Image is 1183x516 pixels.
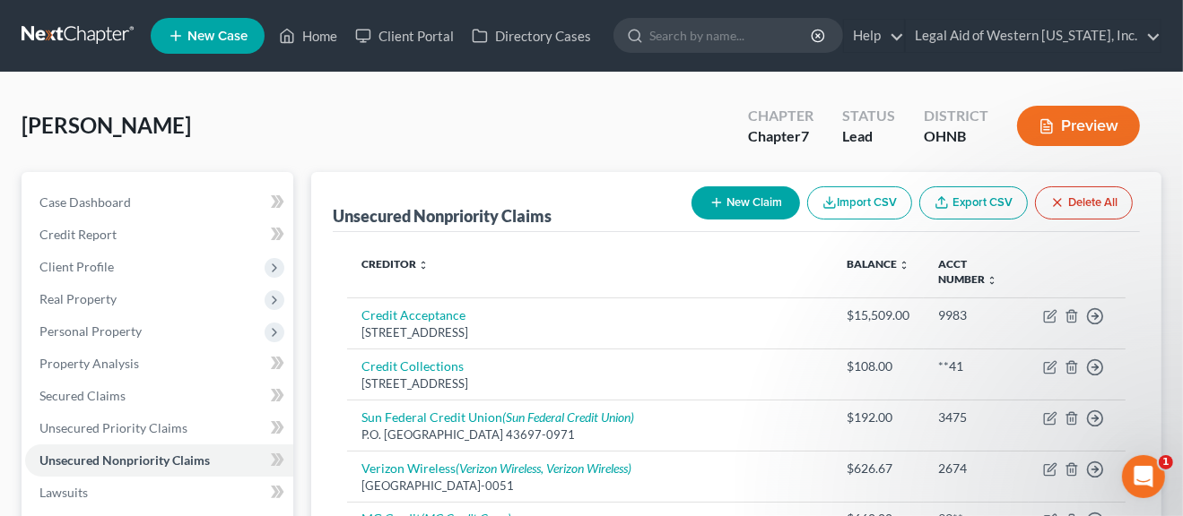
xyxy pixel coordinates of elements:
button: Home [281,7,315,41]
div: Status [842,106,895,126]
a: Credit Collections [361,358,464,374]
button: Preview [1017,106,1140,146]
div: [STREET_ADDRESS] [361,375,819,392]
i: unfold_more [987,275,997,286]
div: $15,509.00 [847,306,909,324]
a: Unsecured Nonpriority Claims [25,444,293,477]
button: Emoji picker [57,379,71,393]
a: Legal Aid of Western [US_STATE], Inc. [906,20,1161,52]
button: Upload attachment [28,379,42,393]
a: Directory Cases [463,20,600,52]
h1: [PERSON_NAME] [87,9,204,22]
button: Delete All [1035,186,1133,219]
b: ECF Alert [29,66,94,81]
a: Export CSV [919,186,1028,219]
div: Chapter [748,126,813,147]
span: [PERSON_NAME] [22,112,191,138]
a: Balance unfold_more [847,257,909,271]
div: Close [315,7,347,39]
button: go back [12,7,46,41]
i: (Verizon Wireless, Verizon Wireless) [456,460,631,476]
p: Active [87,22,123,40]
input: Search by name... [649,19,813,52]
i: unfold_more [899,260,909,271]
div: $108.00 [847,357,909,375]
a: Credit Report [25,219,293,251]
div: $626.67 [847,460,909,477]
button: Send a message… [308,372,336,400]
div: ECF Alert:​When filing your case, if you receive a filing error, please double-check with the cou... [14,46,294,322]
span: Secured Claims [39,388,126,403]
div: 9983 [938,306,1014,324]
iframe: Intercom live chat [1122,455,1165,498]
div: : ​ When filing your case, if you receive a filing error, please double-check with the court to m... [29,65,280,311]
button: New Claim [692,186,800,219]
div: 3475 [938,408,1014,426]
img: Profile image for Lindsey [51,10,80,39]
button: Import CSV [807,186,912,219]
i: (Sun Federal Credit Union) [502,409,634,425]
span: 1 [1159,455,1173,469]
div: [STREET_ADDRESS] [361,324,819,341]
span: Unsecured Nonpriority Claims [39,452,210,468]
a: Case Dashboard [25,186,293,219]
div: $192.00 [847,408,909,426]
div: [GEOGRAPHIC_DATA]-0051 [361,477,819,494]
div: Chapter [748,106,813,126]
a: Unsecured Priority Claims [25,412,293,444]
a: Sun Federal Credit Union(Sun Federal Credit Union) [361,409,634,425]
a: Verizon Wireless(Verizon Wireless, Verizon Wireless) [361,460,631,476]
span: Credit Report [39,227,117,242]
span: Property Analysis [39,356,139,371]
div: Lead [842,126,895,147]
span: Client Profile [39,259,114,274]
span: Personal Property [39,323,142,339]
a: Creditor unfold_more [361,257,429,271]
div: OHNB [924,126,988,147]
span: Case Dashboard [39,194,131,210]
a: Property Analysis [25,348,293,380]
div: District [924,106,988,126]
a: Acct Number unfold_more [938,257,997,286]
a: Client Portal [346,20,463,52]
i: unfold_more [418,260,429,271]
span: 7 [801,127,809,144]
a: Credit Acceptance [361,307,465,322]
div: Lindsey says… [14,46,344,361]
a: Help [844,20,904,52]
button: Gif picker [85,379,100,393]
a: Lawsuits [25,477,293,509]
button: Start recording [114,379,128,393]
span: Real Property [39,291,117,306]
span: Unsecured Priority Claims [39,420,187,435]
span: Lawsuits [39,485,88,500]
div: Unsecured Nonpriority Claims [333,205,552,227]
div: 2674 [938,460,1014,477]
a: Secured Claims [25,380,293,412]
div: P.O. [GEOGRAPHIC_DATA] 43697-0971 [361,426,819,443]
a: Home [270,20,346,52]
span: New Case [187,30,248,43]
textarea: Message… [15,341,344,372]
div: [PERSON_NAME] • [DATE] [29,325,170,336]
